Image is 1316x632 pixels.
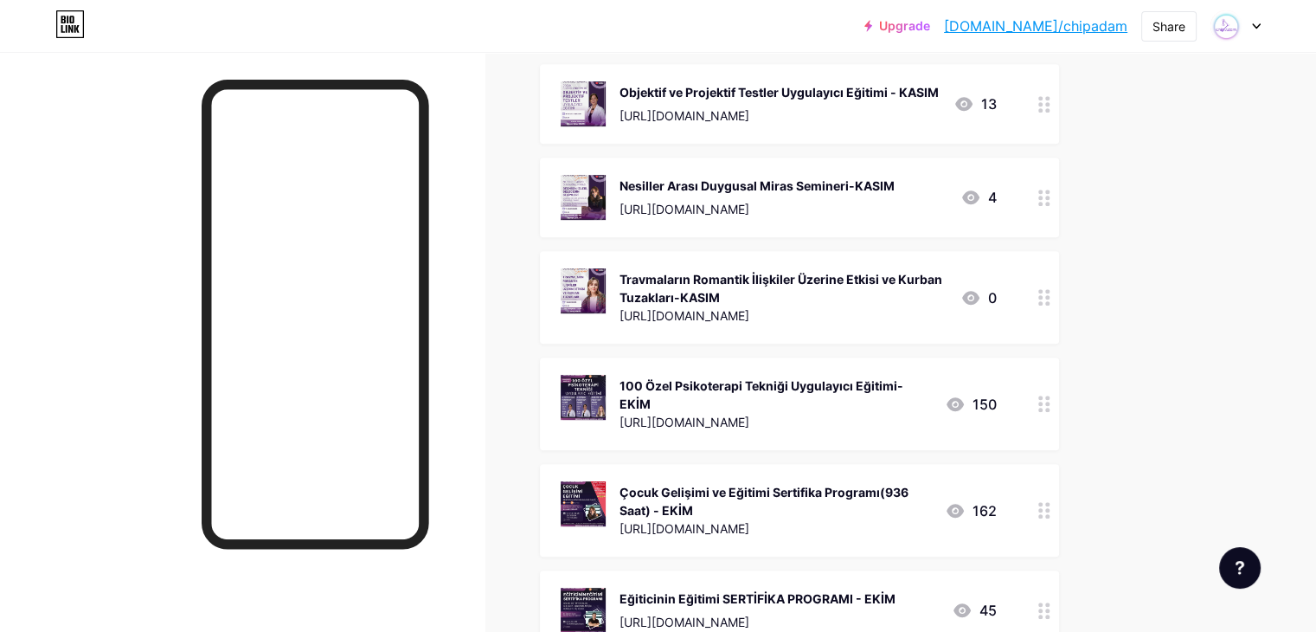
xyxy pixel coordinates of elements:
[561,175,606,220] img: Nesiller Arası Duygusal Miras Semineri-KASIM
[1152,17,1185,35] div: Share
[561,268,606,313] img: Travmaların Romantik İlişkiler Üzerine Etkisi ve Kurban Tuzakları-KASIM
[952,600,997,621] div: 45
[619,83,939,101] div: Objektif ve Projektif Testler Uygulayıcı Eğitimi - KASIM
[864,19,930,33] a: Upgrade
[619,613,896,631] div: [URL][DOMAIN_NAME]
[619,519,931,538] div: [URL][DOMAIN_NAME]
[945,500,997,521] div: 162
[619,483,931,519] div: Çocuk Gelişimi ve Eğitimi Sertifika Programı(936 Saat) - EKİM
[945,394,997,415] div: 150
[960,287,997,308] div: 0
[619,377,931,413] div: 100 Özel Psikoterapi Tekniği Uygulayıcı Eğitimi-EKİM
[561,81,606,126] img: Objektif ve Projektif Testler Uygulayıcı Eğitimi - KASIM
[960,187,997,208] div: 4
[619,106,939,125] div: [URL][DOMAIN_NAME]
[561,375,606,420] img: 100 Özel Psikoterapi Tekniği Uygulayıcı Eğitimi-EKİM
[561,481,606,526] img: Çocuk Gelişimi ve Eğitimi Sertifika Programı(936 Saat) - EKİM
[944,16,1127,36] a: [DOMAIN_NAME]/chipadam
[619,177,895,195] div: Nesiller Arası Duygusal Miras Semineri-KASIM
[619,413,931,431] div: [URL][DOMAIN_NAME]
[619,590,896,608] div: Eğiticinin Eğitimi SERTİFİKA PROGRAMI - EKİM
[1210,10,1242,42] img: chipadam
[953,94,997,114] div: 13
[619,200,895,218] div: [URL][DOMAIN_NAME]
[619,270,947,306] div: Travmaların Romantik İlişkiler Üzerine Etkisi ve Kurban Tuzakları-KASIM
[619,306,947,325] div: [URL][DOMAIN_NAME]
